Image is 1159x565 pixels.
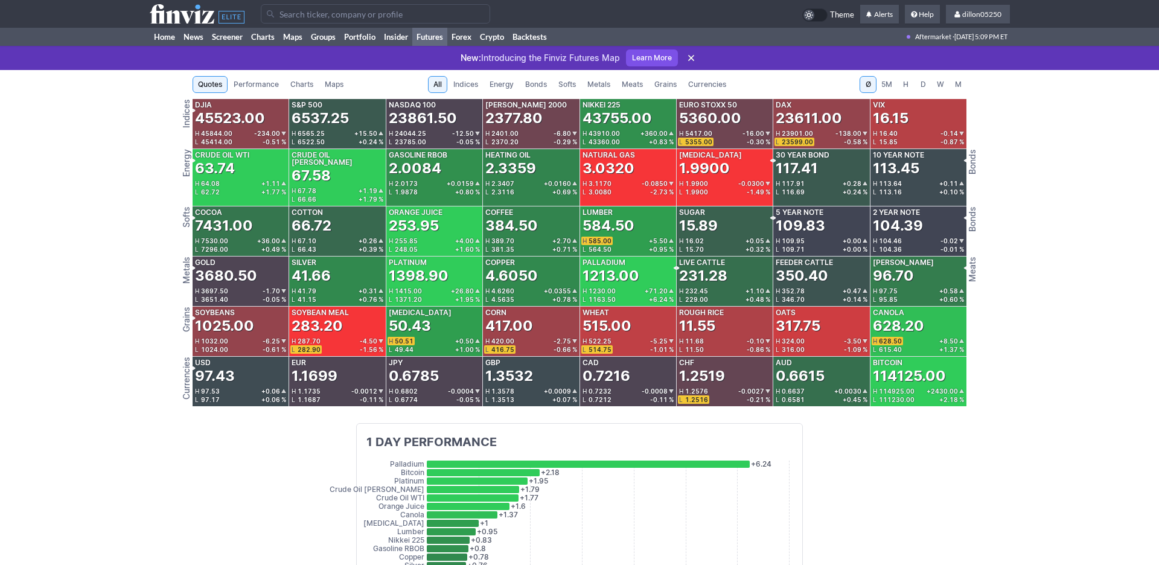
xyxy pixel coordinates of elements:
[290,78,313,91] span: Charts
[642,180,668,187] span: -0.0850
[389,216,439,235] div: 253.95
[485,238,491,244] span: H
[193,257,289,306] a: Gold3680.50H3697.50-1.70L3651.40-0.05 %
[475,189,480,195] span: %
[389,139,395,145] span: L
[873,189,879,195] span: L
[453,78,478,91] span: Indices
[395,188,418,196] span: 1.9878
[452,130,474,136] span: -12.50
[919,78,927,91] span: D
[773,149,869,206] a: 30 Year Bond117.41H117.91+0.28L116.69+0.24 %
[685,237,704,244] span: 16.02
[485,139,491,145] span: L
[289,99,385,148] a: S&P 5006537.25H6565.25+15.50L6522.50+0.24 %
[552,189,577,195] div: +0.69
[508,28,551,46] a: Backtests
[873,216,923,235] div: 104.39
[193,76,228,93] a: Quotes
[279,28,307,46] a: Maps
[776,159,818,178] div: 117.41
[776,238,782,244] span: H
[580,206,676,256] a: Lumber584.50H585.00+5.50L564.50+0.95 %
[389,130,395,136] span: H
[939,180,958,187] span: +0.11
[649,139,674,145] div: +0.83
[640,130,668,136] span: +360.00
[959,139,964,145] span: %
[873,238,879,244] span: H
[228,76,284,93] a: Performance
[879,180,902,187] span: 113.64
[433,78,442,91] span: All
[195,101,212,109] div: DJIA
[843,246,867,252] div: +0.00
[583,101,621,109] div: Nikkei 225
[669,189,674,195] span: %
[378,196,383,202] span: %
[485,152,531,159] div: Heating Oil
[412,28,447,46] a: Futures
[292,188,298,194] span: H
[389,101,436,109] div: Nasdaq 100
[843,180,861,187] span: +0.28
[208,28,247,46] a: Screener
[776,101,791,109] div: DAX
[950,76,966,93] button: M
[776,209,823,216] div: 5 Year Note
[879,138,898,145] span: 15.85
[940,139,964,145] div: -0.87
[873,246,879,252] span: L
[201,188,220,196] span: 62.72
[746,238,764,244] span: +0.05
[281,189,286,195] span: %
[491,188,514,196] span: 2.3116
[873,101,885,109] div: VIX
[476,28,508,46] a: Crypto
[679,246,685,252] span: L
[289,206,385,256] a: Cotton66.72H67.10+0.26L66.43+0.39 %
[685,130,712,137] span: 5417.00
[835,130,861,136] span: -138.00
[292,238,298,244] span: H
[654,78,677,91] span: Grains
[683,76,732,93] a: Currencies
[583,246,589,252] span: L
[879,246,902,253] span: 104.36
[677,149,773,206] a: [MEDICAL_DATA]1.9900H1.9900-0.0300L1.9900-1.49 %
[201,237,228,244] span: 7530.00
[679,152,742,159] div: [MEDICAL_DATA]
[860,76,876,93] button: Ø
[359,196,383,202] div: +1.79
[583,216,634,235] div: 584.50
[879,188,902,196] span: 113.16
[544,180,571,187] span: +0.0160
[932,76,949,93] button: W
[428,76,447,93] a: All
[298,187,316,194] span: 67.78
[765,189,770,195] span: %
[261,189,286,195] div: +1.77
[830,8,854,22] span: Theme
[583,238,589,244] span: H
[915,76,931,93] button: D
[485,246,491,252] span: L
[447,28,476,46] a: Forex
[860,5,899,24] a: Alerts
[195,109,265,128] div: 45523.00
[491,246,514,253] span: 381.35
[863,246,867,252] span: %
[870,99,966,148] a: VIX16.15H16.40-0.14L15.85-0.87 %
[802,8,854,22] a: Theme
[554,139,577,145] div: -0.29
[292,152,383,166] div: Crude Oil [PERSON_NAME]
[448,76,484,93] a: Indices
[319,76,349,93] a: Maps
[395,246,418,253] span: 248.05
[359,238,377,244] span: +0.26
[626,49,678,66] a: Learn More
[572,139,577,145] span: %
[776,130,782,136] span: H
[879,130,898,137] span: 16.40
[292,101,322,109] div: S&P 500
